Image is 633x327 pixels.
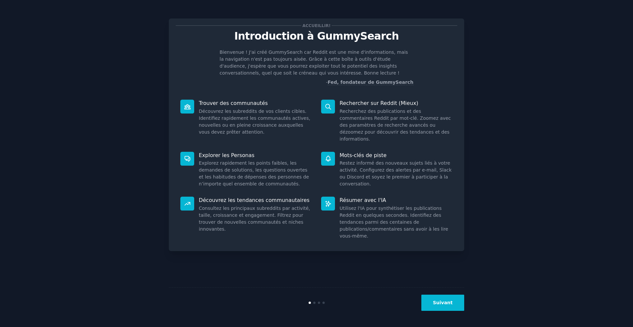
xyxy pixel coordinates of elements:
font: Explorez rapidement les points faibles, les demandes de solutions, les questions ouvertes et les ... [199,160,309,186]
font: Introduction à GummySearch [234,30,399,42]
font: Explorer les Personas [199,152,255,158]
font: Suivant [433,300,453,305]
font: Utilisez l'IA pour synthétiser les publications Reddit en quelques secondes. Identifiez des tenda... [340,206,448,239]
font: Restez informé des nouveaux sujets liés à votre activité. Configurez des alertes par e-mail, Slac... [340,160,452,186]
font: Découvrez les subreddits de vos clients cibles. Identifiez rapidement les communautés actives, no... [199,109,310,135]
font: Trouver des communautés [199,100,268,106]
a: Fed, fondateur de GummySearch [328,80,413,85]
font: Accueillir! [302,23,331,28]
font: - [326,80,328,85]
font: Découvrez les tendances communautaires [199,197,310,203]
font: Recherchez des publications et des commentaires Reddit par mot-clé. Zoomez avec des paramètres de... [340,109,451,142]
font: Mots-clés de piste [340,152,386,158]
button: Suivant [421,295,464,311]
font: Consultez les principaux subreddits par activité, taille, croissance et engagement. Filtrez pour ... [199,206,310,232]
font: Bienvenue ! J'ai créé GummySearch car Reddit est une mine d'informations, mais la navigation n'es... [220,49,408,76]
font: Rechercher sur Reddit (Mieux) [340,100,418,106]
font: Résumer avec l'IA [340,197,386,203]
